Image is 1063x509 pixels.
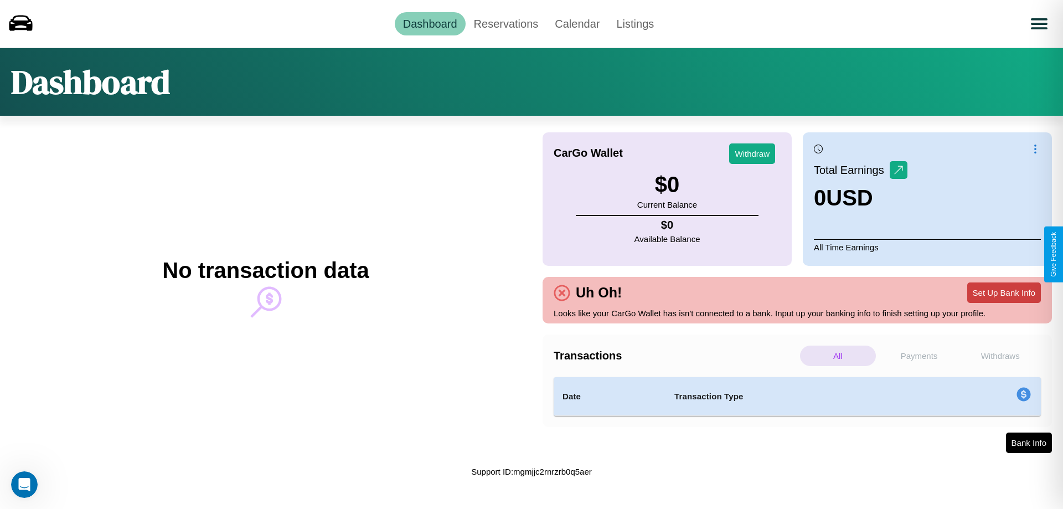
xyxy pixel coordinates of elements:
[11,471,38,498] iframe: Intercom live chat
[395,12,466,35] a: Dashboard
[800,346,876,366] p: All
[634,219,700,232] h4: $ 0
[554,306,1041,321] p: Looks like your CarGo Wallet has isn't connected to a bank. Input up your banking info to finish ...
[967,282,1041,303] button: Set Up Bank Info
[554,349,797,362] h4: Transactions
[962,346,1038,366] p: Withdraws
[563,390,657,403] h4: Date
[546,12,608,35] a: Calendar
[634,232,700,246] p: Available Balance
[729,143,775,164] button: Withdraw
[554,377,1041,416] table: simple table
[466,12,547,35] a: Reservations
[881,346,957,366] p: Payments
[471,464,592,479] p: Support ID: mgmjjc2rnrzrb0q5aer
[637,172,697,197] h3: $ 0
[1024,8,1055,39] button: Open menu
[11,59,170,105] h1: Dashboard
[814,239,1041,255] p: All Time Earnings
[1006,433,1052,453] button: Bank Info
[1050,232,1057,277] div: Give Feedback
[554,147,623,160] h4: CarGo Wallet
[637,197,697,212] p: Current Balance
[814,160,890,180] p: Total Earnings
[570,285,627,301] h4: Uh Oh!
[608,12,662,35] a: Listings
[162,258,369,283] h2: No transaction data
[674,390,926,403] h4: Transaction Type
[814,186,907,210] h3: 0 USD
